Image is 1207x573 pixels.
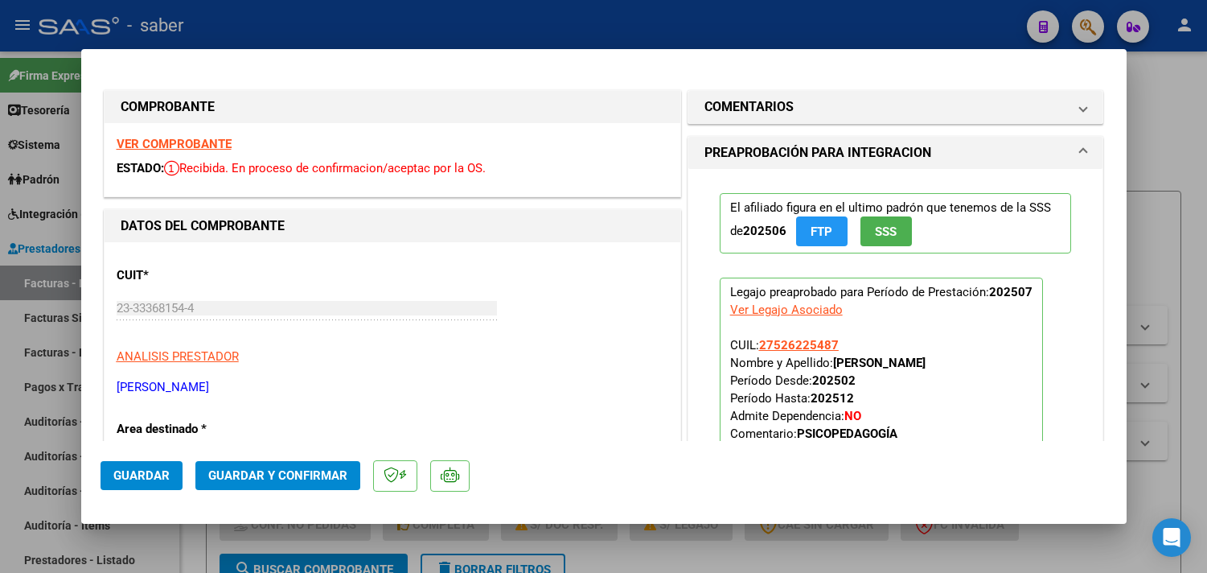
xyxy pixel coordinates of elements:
strong: [PERSON_NAME] [833,356,926,370]
div: PREAPROBACIÓN PARA INTEGRACION [688,169,1103,529]
p: El afiliado figura en el ultimo padrón que tenemos de la SSS de [720,193,1072,254]
strong: 202502 [812,373,856,388]
div: Ver Legajo Asociado [730,301,843,319]
div: Open Intercom Messenger [1152,518,1191,557]
span: ANALISIS PRESTADOR [117,349,239,364]
button: Guardar [101,461,183,490]
mat-expansion-panel-header: COMENTARIOS [688,91,1103,123]
span: ESTADO: [117,161,164,175]
span: Guardar y Confirmar [208,468,347,483]
button: Guardar y Confirmar [195,461,360,490]
mat-expansion-panel-header: PREAPROBACIÓN PARA INTEGRACION [688,137,1103,169]
strong: PSICOPEDAGOGÍA [797,427,897,441]
a: VER COMPROBANTE [117,137,232,151]
span: SSS [875,225,897,239]
p: CUIT [117,266,282,285]
p: [PERSON_NAME] [117,378,668,397]
span: Recibida. En proceso de confirmacion/aceptac por la OS. [164,161,486,175]
strong: NO [844,409,861,423]
h1: COMENTARIOS [704,97,794,117]
span: CUIL: Nombre y Apellido: Período Desde: Período Hasta: Admite Dependencia: [730,338,926,441]
span: Guardar [113,468,170,483]
h1: PREAPROBACIÓN PARA INTEGRACION [704,143,931,163]
button: SSS [860,216,912,246]
strong: 202512 [811,391,854,406]
button: FTP [796,216,848,246]
span: FTP [811,225,832,239]
strong: COMPROBANTE [121,99,215,114]
strong: 202507 [989,285,1033,299]
strong: 202506 [743,224,786,238]
span: 27526225487 [759,338,839,352]
p: Legajo preaprobado para Período de Prestación: [720,278,1043,492]
strong: DATOS DEL COMPROBANTE [121,218,285,233]
span: Comentario: [730,427,897,441]
p: Area destinado * [117,420,282,439]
